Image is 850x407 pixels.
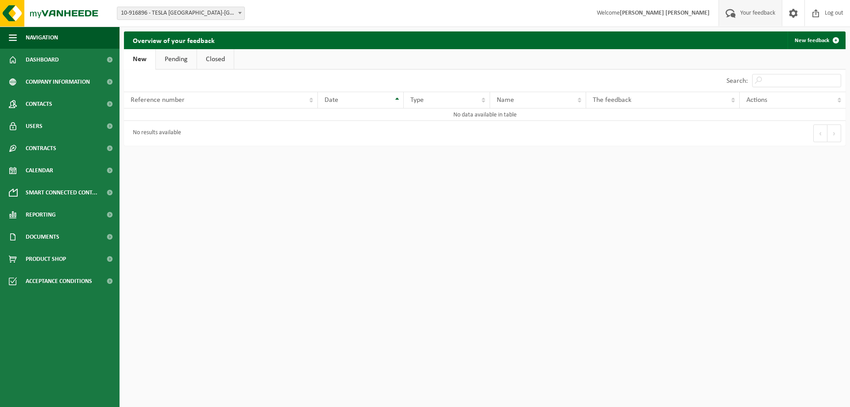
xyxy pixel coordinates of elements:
[26,93,52,115] span: Contacts
[746,97,767,104] span: Actions
[26,49,59,71] span: Dashboard
[620,10,710,16] strong: [PERSON_NAME] [PERSON_NAME]
[26,115,42,137] span: Users
[117,7,245,20] span: 10-916896 - TESLA BELGIUM-LIEGE - AWANS
[117,7,244,19] span: 10-916896 - TESLA BELGIUM-LIEGE - AWANS
[593,97,631,104] span: The feedback
[128,125,181,141] div: No results available
[131,97,185,104] span: Reference number
[124,109,846,121] td: No data available in table
[26,27,58,49] span: Navigation
[26,159,53,182] span: Calendar
[197,49,234,70] a: Closed
[788,31,845,49] a: New feedback
[410,97,424,104] span: Type
[26,137,56,159] span: Contracts
[26,270,92,292] span: Acceptance conditions
[325,97,338,104] span: Date
[26,248,66,270] span: Product Shop
[124,31,224,49] h2: Overview of your feedback
[26,226,59,248] span: Documents
[26,204,56,226] span: Reporting
[827,124,841,142] button: Next
[813,124,827,142] button: Previous
[726,78,748,85] label: Search:
[124,49,155,70] a: New
[497,97,514,104] span: Name
[26,182,97,204] span: Smart connected cont...
[26,71,90,93] span: Company information
[156,49,197,70] a: Pending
